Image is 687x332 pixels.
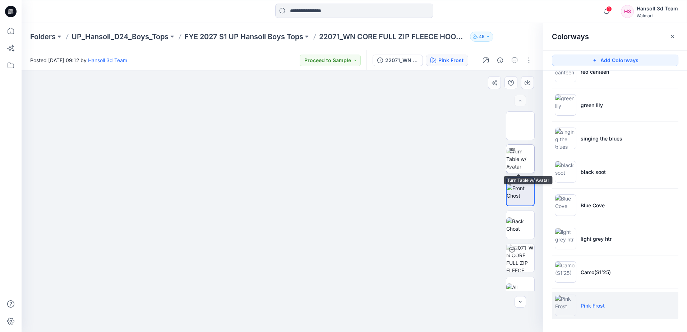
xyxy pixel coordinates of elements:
[555,161,576,183] img: black soot
[581,135,622,142] p: singing the blues
[581,202,605,209] p: Blue Cove
[479,33,484,41] p: 45
[373,55,423,66] button: 22071_WN CORE FULL ZIP FLEECE HOODIE (Solid opt)
[552,55,678,66] button: Add Colorways
[555,61,576,82] img: red canteen
[555,228,576,249] img: light grey htr
[552,32,589,41] h2: Colorways
[606,6,612,12] span: 1
[555,94,576,116] img: green lily
[637,13,678,18] div: Walmart
[581,68,609,75] p: red canteen
[319,32,467,42] p: 22071_WN CORE FULL ZIP FLEECE HOODIE
[88,57,127,63] a: Hansoll 3d Team
[555,128,576,149] img: singing the blues
[581,101,603,109] p: green lily
[581,168,606,176] p: black soot
[506,244,534,272] img: 22071_WN CORE FULL ZIP FLEECE HOODIE (Solid opt) Pink Frost
[507,184,534,199] img: Front Ghost
[581,235,612,243] p: light grey htr
[72,32,169,42] a: UP_Hansoll_D24_Boys_Tops
[30,56,127,64] span: Posted [DATE] 09:12 by
[506,217,534,232] img: Back Ghost
[30,32,56,42] a: Folders
[494,55,506,66] button: Details
[470,32,493,42] button: 45
[506,148,534,170] img: Turn Table w/ Avatar
[438,56,464,64] div: Pink Frost
[426,55,468,66] button: Pink Frost
[506,283,534,299] img: All colorways
[621,5,634,18] div: H3
[555,194,576,216] img: Blue Cove
[555,261,576,283] img: Camo(S1’25)
[555,295,576,316] img: Pink Frost
[184,32,303,42] a: FYE 2027 S1 UP Hansoll Boys Tops
[385,56,418,64] div: 22071_WN CORE FULL ZIP FLEECE HOODIE (Solid opt)
[637,4,678,13] div: Hansoll 3d Team
[581,302,605,309] p: Pink Frost
[581,268,611,276] p: Camo(S1’25)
